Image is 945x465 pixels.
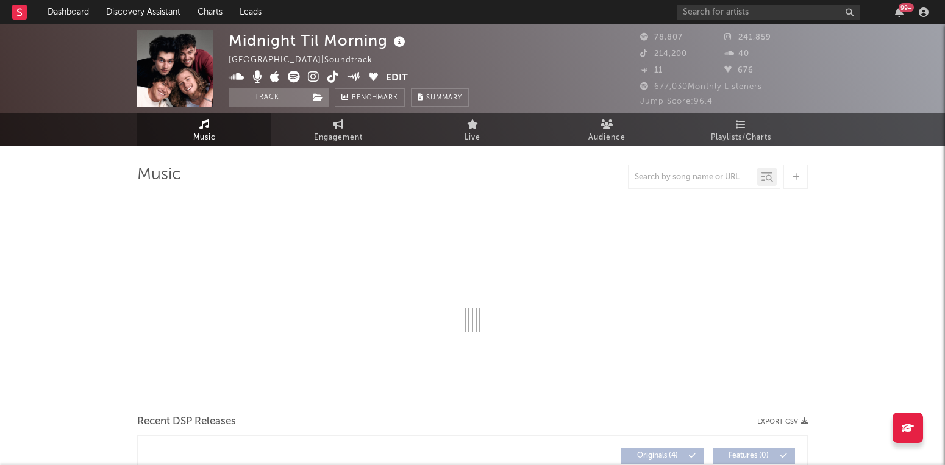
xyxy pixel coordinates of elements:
[405,113,540,146] a: Live
[713,448,795,464] button: Features(0)
[352,91,398,105] span: Benchmark
[724,50,749,58] span: 40
[386,71,408,86] button: Edit
[640,66,663,74] span: 11
[426,94,462,101] span: Summary
[721,452,777,460] span: Features ( 0 )
[271,113,405,146] a: Engagement
[411,88,469,107] button: Summary
[137,113,271,146] a: Music
[629,172,757,182] input: Search by song name or URL
[229,53,401,68] div: [GEOGRAPHIC_DATA] | Soundtrack
[724,34,771,41] span: 241,859
[229,30,408,51] div: Midnight Til Morning
[629,452,685,460] span: Originals ( 4 )
[193,130,216,145] span: Music
[540,113,674,146] a: Audience
[640,83,762,91] span: 677,030 Monthly Listeners
[137,414,236,429] span: Recent DSP Releases
[588,130,626,145] span: Audience
[677,5,860,20] input: Search for artists
[335,88,405,107] a: Benchmark
[711,130,771,145] span: Playlists/Charts
[640,50,687,58] span: 214,200
[895,7,904,17] button: 99+
[674,113,808,146] a: Playlists/Charts
[314,130,363,145] span: Engagement
[640,34,683,41] span: 78,807
[724,66,754,74] span: 676
[899,3,914,12] div: 99 +
[229,88,305,107] button: Track
[621,448,704,464] button: Originals(4)
[757,418,808,425] button: Export CSV
[465,130,480,145] span: Live
[640,98,713,105] span: Jump Score: 96.4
